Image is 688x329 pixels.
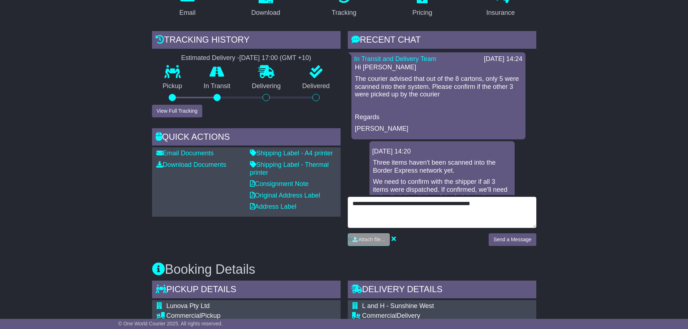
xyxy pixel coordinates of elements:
[166,312,201,319] span: Commercial
[362,312,532,320] div: Delivery
[152,31,341,51] div: Tracking history
[118,321,223,326] span: © One World Courier 2025. All rights reserved.
[250,180,309,187] a: Consignment Note
[250,203,297,210] a: Address Label
[152,281,341,300] div: Pickup Details
[355,113,522,121] p: Regards
[489,233,536,246] button: Send a Message
[166,312,330,320] div: Pickup
[362,302,434,309] span: L and H - Sunshine West
[348,31,536,51] div: RECENT CHAT
[239,54,311,62] div: [DATE] 17:00 (GMT +10)
[486,8,515,18] div: Insurance
[193,82,241,90] p: In Transit
[372,148,512,156] div: [DATE] 14:20
[250,192,320,199] a: Original Address Label
[152,54,341,62] div: Estimated Delivery -
[250,161,329,176] a: Shipping Label - Thermal printer
[152,82,193,90] p: Pickup
[152,262,536,277] h3: Booking Details
[156,161,226,168] a: Download Documents
[152,105,202,117] button: View Full Tracking
[250,150,333,157] a: Shipping Label - A4 printer
[348,281,536,300] div: Delivery Details
[332,8,356,18] div: Tracking
[241,82,292,90] p: Delivering
[179,8,195,18] div: Email
[484,55,523,63] div: [DATE] 14:24
[152,128,341,148] div: Quick Actions
[354,55,437,62] a: In Transit and Delivery Team
[355,125,522,133] p: [PERSON_NAME]
[355,75,522,99] p: The courier advised that out of the 8 cartons, only 5 were scanned into their system. Please conf...
[166,302,210,309] span: Lunova Pty Ltd
[156,150,214,157] a: Email Documents
[362,312,397,319] span: Commercial
[412,8,432,18] div: Pricing
[291,82,341,90] p: Delivered
[373,178,511,209] p: We need to confirm with the shipper if all 3 items were dispatched. If confirmed, we'll need a de...
[251,8,280,18] div: Download
[355,64,522,72] p: Hi [PERSON_NAME]
[373,159,511,174] p: Three items haven't been scanned into the Border Express network yet.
